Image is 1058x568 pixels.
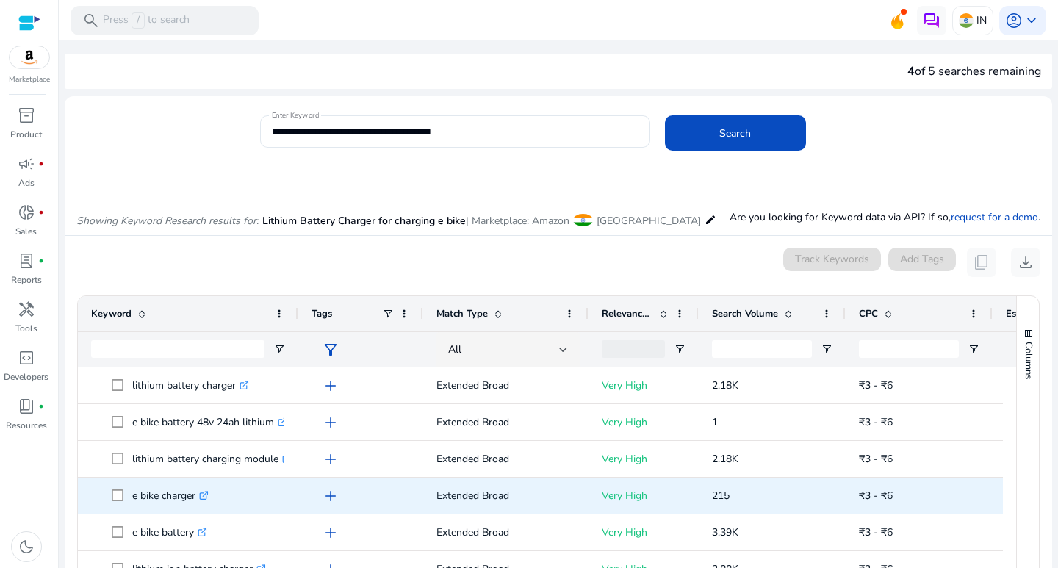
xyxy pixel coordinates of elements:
[322,524,339,542] span: add
[436,444,575,474] p: Extended Broad
[38,258,44,264] span: fiber_manual_record
[6,419,47,432] p: Resources
[859,307,878,320] span: CPC
[976,7,987,33] p: IN
[712,307,778,320] span: Search Volume
[705,211,716,229] mat-icon: edit
[18,349,35,367] span: code_blocks
[18,204,35,221] span: donut_small
[272,110,319,121] mat-label: Enter Keyword
[907,63,915,79] span: 4
[602,517,685,547] p: Very High
[11,273,42,287] p: Reports
[859,340,959,358] input: CPC Filter Input
[859,525,893,539] span: ₹3 - ₹6
[1017,254,1034,271] span: download
[859,415,893,429] span: ₹3 - ₹6
[712,378,738,392] span: 2.18K
[602,444,685,474] p: Very High
[859,378,893,392] span: ₹3 - ₹6
[466,214,569,228] span: | Marketplace: Amazon
[18,398,35,415] span: book_4
[132,481,209,511] p: e bike charger
[132,370,249,400] p: lithium battery charger
[91,340,264,358] input: Keyword Filter Input
[674,343,685,355] button: Open Filter Menu
[82,12,100,29] span: search
[730,209,1040,225] p: Are you looking for Keyword data via API? If so, .
[719,126,751,141] span: Search
[322,377,339,395] span: add
[273,343,285,355] button: Open Filter Menu
[959,13,974,28] img: in.svg
[1005,12,1023,29] span: account_circle
[322,414,339,431] span: add
[712,525,738,539] span: 3.39K
[262,214,466,228] span: Lithium Battery Charger for charging e bike
[597,214,701,228] span: [GEOGRAPHIC_DATA]
[602,407,685,437] p: Very High
[15,225,37,238] p: Sales
[18,301,35,318] span: handyman
[602,370,685,400] p: Very High
[18,176,35,190] p: Ads
[665,115,806,151] button: Search
[907,62,1041,80] div: of 5 searches remaining
[859,452,893,466] span: ₹3 - ₹6
[4,370,48,384] p: Developers
[712,415,718,429] span: 1
[436,481,575,511] p: Extended Broad
[859,489,893,503] span: ₹3 - ₹6
[602,307,653,320] span: Relevance Score
[10,128,42,141] p: Product
[38,161,44,167] span: fiber_manual_record
[91,307,132,320] span: Keyword
[38,403,44,409] span: fiber_manual_record
[322,341,339,359] span: filter_alt
[712,340,812,358] input: Search Volume Filter Input
[76,214,259,228] i: Showing Keyword Research results for:
[436,517,575,547] p: Extended Broad
[132,407,287,437] p: e bike battery 48v 24ah lithium
[132,12,145,29] span: /
[602,481,685,511] p: Very High
[18,107,35,124] span: inventory_2
[712,452,738,466] span: 2.18K
[712,489,730,503] span: 215
[436,407,575,437] p: Extended Broad
[821,343,832,355] button: Open Filter Menu
[103,12,190,29] p: Press to search
[436,370,575,400] p: Extended Broad
[132,444,292,474] p: lithium battery charging module
[15,322,37,335] p: Tools
[18,252,35,270] span: lab_profile
[18,538,35,556] span: dark_mode
[436,307,488,320] span: Match Type
[1011,248,1040,277] button: download
[322,487,339,505] span: add
[448,342,461,356] span: All
[951,210,1038,224] a: request for a demo
[132,517,207,547] p: e bike battery
[38,209,44,215] span: fiber_manual_record
[1022,342,1035,379] span: Columns
[322,450,339,468] span: add
[312,307,332,320] span: Tags
[1023,12,1040,29] span: keyboard_arrow_down
[18,155,35,173] span: campaign
[10,46,49,68] img: amazon.svg
[968,343,979,355] button: Open Filter Menu
[9,74,50,85] p: Marketplace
